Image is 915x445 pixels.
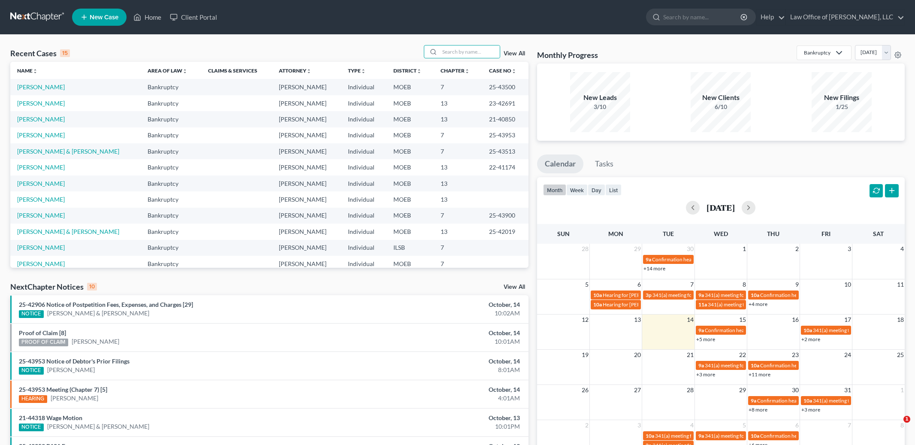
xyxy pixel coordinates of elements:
span: 31 [843,385,852,395]
span: 22 [738,350,747,360]
td: Bankruptcy [141,240,201,256]
a: +14 more [643,265,665,272]
a: [PERSON_NAME] [17,100,65,107]
a: [PERSON_NAME] [17,244,65,251]
button: week [566,184,588,196]
td: Individual [341,176,387,191]
td: Bankruptcy [141,143,201,159]
td: MOEB [387,224,434,239]
td: 7 [434,143,482,159]
a: [PERSON_NAME] [17,115,65,123]
i: unfold_more [511,69,516,74]
a: 25-42906 Notice of Postpetition Fees, Expenses, and Charges [29] [19,301,193,308]
td: [PERSON_NAME] [272,191,341,207]
td: MOEB [387,256,434,272]
div: October, 14 [359,329,520,337]
td: 23-42691 [482,95,528,111]
span: 24 [843,350,852,360]
span: 9a [751,397,756,404]
span: 30 [686,244,695,254]
span: 9a [698,292,704,298]
span: Mon [608,230,623,237]
span: 341(a) meeting for [PERSON_NAME] [705,433,788,439]
a: [PERSON_NAME] [17,131,65,139]
span: 3p [646,292,652,298]
a: Typeunfold_more [348,67,366,74]
a: +3 more [801,406,820,413]
a: Calendar [537,154,583,173]
td: 13 [434,95,482,111]
span: 14 [686,315,695,325]
span: 1 [742,244,747,254]
a: 25-43953 Meeting (Chapter 7) [5] [19,386,107,393]
span: 10 [843,279,852,290]
h3: Monthly Progress [537,50,598,60]
button: day [588,184,605,196]
button: month [543,184,566,196]
span: 10a [803,397,812,404]
span: 341(a) meeting for [PERSON_NAME] [708,301,791,308]
th: Claims & Services [201,62,272,79]
a: [PERSON_NAME] [17,83,65,91]
span: 341(a) meeting for [PERSON_NAME] & [PERSON_NAME] [655,433,783,439]
span: 10a [646,433,654,439]
span: 341(a) meeting for [PERSON_NAME] [652,292,735,298]
td: [PERSON_NAME] [272,143,341,159]
div: October, 14 [359,300,520,309]
td: 13 [434,176,482,191]
td: Bankruptcy [141,159,201,175]
td: 13 [434,111,482,127]
span: 341(a) meeting for [PERSON_NAME] [705,362,788,369]
h2: [DATE] [707,203,735,212]
span: 20 [633,350,642,360]
td: Individual [341,208,387,224]
td: MOEB [387,95,434,111]
td: [PERSON_NAME] [272,256,341,272]
span: 26 [581,385,589,395]
i: unfold_more [182,69,187,74]
a: Law Office of [PERSON_NAME], LLC [786,9,904,25]
span: Sun [557,230,570,237]
i: unfold_more [33,69,38,74]
div: New Filings [812,93,872,103]
a: Attorneyunfold_more [279,67,311,74]
span: Tue [663,230,674,237]
a: Districtunfold_more [393,67,422,74]
span: 17 [843,315,852,325]
span: 11a [698,301,707,308]
i: unfold_more [361,69,366,74]
iframe: Intercom live chat [886,416,906,436]
a: Case Nounfold_more [489,67,516,74]
a: [PERSON_NAME] [17,196,65,203]
span: 1 [900,385,905,395]
a: Proof of Claim [8] [19,329,66,336]
td: MOEB [387,79,434,95]
span: 11 [896,279,905,290]
div: Recent Cases [10,48,70,58]
span: 10a [593,301,602,308]
td: Bankruptcy [141,111,201,127]
span: 6 [637,279,642,290]
td: 13 [434,159,482,175]
a: [PERSON_NAME] [17,260,65,267]
span: Confirmation hearing for [PERSON_NAME] [760,362,858,369]
span: 341(a) meeting for [PERSON_NAME] [813,327,896,333]
a: +4 more [749,301,767,307]
span: 3 [637,420,642,430]
td: Bankruptcy [141,79,201,95]
div: 4:01AM [359,394,520,403]
i: unfold_more [306,69,311,74]
a: [PERSON_NAME] [51,394,98,403]
input: Search by name... [663,9,742,25]
span: Hearing for [PERSON_NAME] [603,301,670,308]
div: 10:01PM [359,422,520,431]
a: [PERSON_NAME] [17,180,65,187]
a: [PERSON_NAME] [17,163,65,171]
td: 25-43513 [482,143,528,159]
a: Client Portal [166,9,221,25]
td: Bankruptcy [141,208,201,224]
a: View All [504,284,525,290]
span: 25 [896,350,905,360]
span: 12 [581,315,589,325]
td: [PERSON_NAME] [272,79,341,95]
